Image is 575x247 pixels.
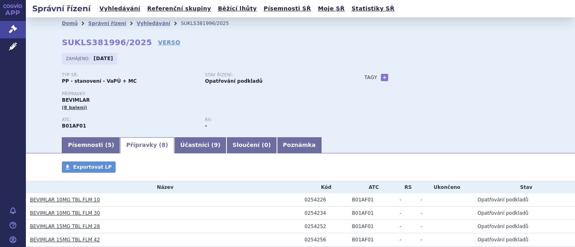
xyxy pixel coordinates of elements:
[62,105,87,110] span: (8 balení)
[474,181,575,193] th: Stav
[62,123,86,129] strong: RIVAROXABAN
[300,181,348,193] th: Kód
[304,197,348,203] div: 0254226
[226,137,277,153] a: Sloučení (0)
[30,237,100,243] a: BEVIMLAR 15MG TBL FLM 42
[364,73,377,82] h3: Tagy
[304,224,348,229] div: 0254252
[62,117,197,122] p: ATC:
[277,137,322,153] a: Poznámka
[108,142,112,148] span: 5
[400,224,401,229] span: -
[421,237,422,243] span: -
[88,21,126,26] a: Správní řízení
[62,78,137,84] strong: PP - stanovení - VaPÚ + MC
[205,78,262,84] strong: Opatřování podkladů
[421,210,422,216] span: -
[26,181,300,193] th: Název
[348,220,395,233] td: RIVAROXABAN
[158,38,180,46] a: VERSO
[348,207,395,220] td: RIVAROXABAN
[400,210,401,216] span: -
[120,137,174,153] a: Přípravky (8)
[400,197,401,203] span: -
[421,224,422,229] span: -
[400,237,401,243] span: -
[145,3,214,14] a: Referenční skupiny
[205,117,340,122] p: RS:
[348,233,395,247] td: RIVAROXABAN
[304,210,348,216] div: 0254234
[62,97,90,103] span: BEVIMLAR
[73,164,112,170] span: Exportovat LP
[26,3,97,14] h2: Správní řízení
[348,181,395,193] th: ATC
[474,233,575,247] td: Opatřování podkladů
[474,220,575,233] td: Opatřování podkladů
[94,56,113,61] strong: [DATE]
[264,142,268,148] span: 0
[474,193,575,207] td: Opatřování podkladů
[416,181,474,193] th: Ukončeno
[62,38,152,47] strong: SUKLS381996/2025
[381,74,388,81] a: +
[62,21,78,26] a: Domů
[62,137,120,153] a: Písemnosti (5)
[62,161,116,173] a: Exportovat LP
[62,73,197,77] p: Typ SŘ:
[30,197,100,203] a: BEVIMLAR 10MG TBL FLM 10
[315,3,347,14] a: Moje SŘ
[62,92,348,96] p: Přípravky:
[214,142,218,148] span: 9
[30,224,100,229] a: BEVIMLAR 15MG TBL FLM 28
[348,193,395,207] td: RIVAROXABAN
[137,21,170,26] a: Vyhledávání
[304,237,348,243] div: 0254256
[30,210,100,216] a: BEVIMLAR 10MG TBL FLM 30
[205,123,207,129] strong: -
[181,17,239,29] li: SUKLS381996/2025
[162,142,166,148] span: 8
[216,3,259,14] a: Běžící lhůty
[66,55,91,62] span: Zahájeno:
[261,3,313,14] a: Písemnosti SŘ
[174,137,226,153] a: Účastníci (9)
[421,197,422,203] span: -
[474,207,575,220] td: Opatřování podkladů
[349,3,397,14] a: Statistiky SŘ
[205,73,340,77] p: Stav řízení:
[97,3,143,14] a: Vyhledávání
[395,181,416,193] th: RS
